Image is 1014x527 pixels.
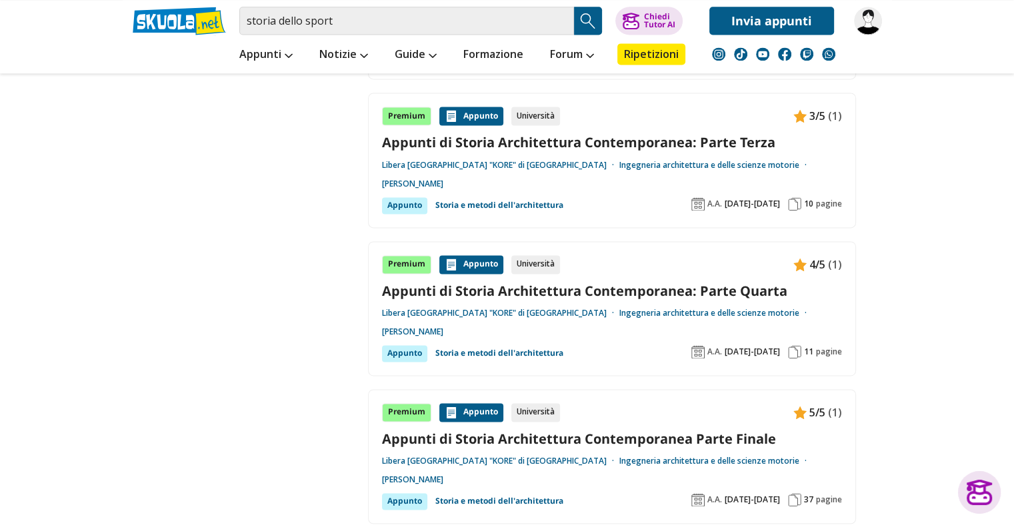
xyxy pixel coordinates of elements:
div: Appunto [382,345,427,361]
a: Appunti di Storia Architettura Contemporanea Parte Finale [382,430,842,448]
img: Pagine [788,493,801,506]
img: Pagine [788,197,801,211]
span: 3/5 [809,107,825,125]
a: Libera [GEOGRAPHIC_DATA] "KORE" di [GEOGRAPHIC_DATA] [382,160,619,171]
span: A.A. [707,346,722,357]
div: Università [511,107,560,125]
img: Appunti contenuto [445,258,458,271]
img: Appunti contenuto [793,406,807,419]
div: Università [511,403,560,422]
div: Università [511,255,560,274]
img: ivanfragal [854,7,882,35]
img: Anno accademico [691,197,705,211]
span: [DATE]-[DATE] [725,346,780,357]
div: Premium [382,403,431,422]
span: [DATE]-[DATE] [725,494,780,505]
span: 10 [804,199,813,209]
div: Chiedi Tutor AI [643,13,675,29]
img: Anno accademico [691,493,705,506]
img: instagram [712,47,725,61]
span: pagine [816,199,842,209]
span: 5/5 [809,404,825,421]
span: 37 [804,494,813,505]
a: Ingegneria architettura e delle scienze motorie [619,160,812,171]
div: Appunto [439,255,503,274]
img: twitch [800,47,813,61]
a: Appunti di Storia Architettura Contemporanea: Parte Terza [382,133,842,151]
a: [PERSON_NAME] [382,474,443,485]
a: [PERSON_NAME] [382,179,443,189]
span: pagine [816,346,842,357]
img: WhatsApp [822,47,835,61]
span: (1) [828,256,842,273]
span: 11 [804,346,813,357]
a: Invia appunti [709,7,834,35]
a: Formazione [460,43,527,67]
img: facebook [778,47,791,61]
div: Appunto [439,403,503,422]
img: Pagine [788,345,801,358]
a: Appunti di Storia Architettura Contemporanea: Parte Quarta [382,282,842,300]
span: (1) [828,107,842,125]
div: Premium [382,107,431,125]
a: Libera [GEOGRAPHIC_DATA] "KORE" di [GEOGRAPHIC_DATA] [382,456,619,466]
a: Libera [GEOGRAPHIC_DATA] "KORE" di [GEOGRAPHIC_DATA] [382,308,619,318]
span: A.A. [707,199,722,209]
div: Appunto [382,493,427,509]
img: youtube [756,47,769,61]
img: Appunti contenuto [445,406,458,419]
span: 4/5 [809,256,825,273]
a: Appunti [236,43,296,67]
button: ChiediTutor AI [615,7,683,35]
a: [PERSON_NAME] [382,326,443,337]
img: tiktok [734,47,747,61]
a: Storia e metodi dell'architettura [435,493,563,509]
a: Guide [391,43,440,67]
a: Ingegneria architettura e delle scienze motorie [619,308,812,318]
a: Ripetizioni [617,43,685,65]
img: Appunti contenuto [793,109,807,123]
img: Appunti contenuto [445,109,458,123]
img: Anno accademico [691,345,705,358]
a: Storia e metodi dell'architettura [435,345,563,361]
input: Cerca appunti, riassunti o versioni [239,7,574,35]
span: A.A. [707,494,722,505]
a: Notizie [316,43,371,67]
a: Forum [547,43,597,67]
a: Ingegneria architettura e delle scienze motorie [619,456,812,466]
img: Cerca appunti, riassunti o versioni [578,11,598,31]
div: Appunto [439,107,503,125]
div: Premium [382,255,431,274]
img: Appunti contenuto [793,258,807,271]
span: (1) [828,404,842,421]
div: Appunto [382,197,427,213]
button: Search Button [574,7,602,35]
a: Storia e metodi dell'architettura [435,197,563,213]
span: pagine [816,494,842,505]
span: [DATE]-[DATE] [725,199,780,209]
